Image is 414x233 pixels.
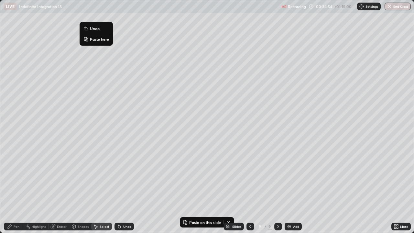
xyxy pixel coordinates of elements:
[293,225,299,228] div: Add
[385,3,411,10] button: End Class
[82,35,110,43] button: Paste here
[287,224,292,229] img: add-slide-button
[268,224,272,229] div: 9
[14,225,19,228] div: Pen
[189,220,221,225] p: Paste on this slide
[232,225,241,228] div: Slides
[365,5,378,8] p: Settings
[100,225,109,228] div: Select
[288,4,306,9] p: Recording
[400,225,408,228] div: More
[265,225,267,228] div: /
[82,25,110,32] button: Undo
[181,218,222,226] button: Paste on this slide
[19,4,62,9] p: Indefinite Integration 18
[78,225,89,228] div: Shapes
[359,4,364,9] img: class-settings-icons
[281,4,287,9] img: recording.375f2c34.svg
[90,37,109,42] p: Paste here
[257,225,263,228] div: 9
[90,26,100,31] p: Undo
[387,4,392,9] img: end-class-cross
[123,225,131,228] div: Undo
[57,225,67,228] div: Eraser
[32,225,46,228] div: Highlight
[6,4,15,9] p: LIVE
